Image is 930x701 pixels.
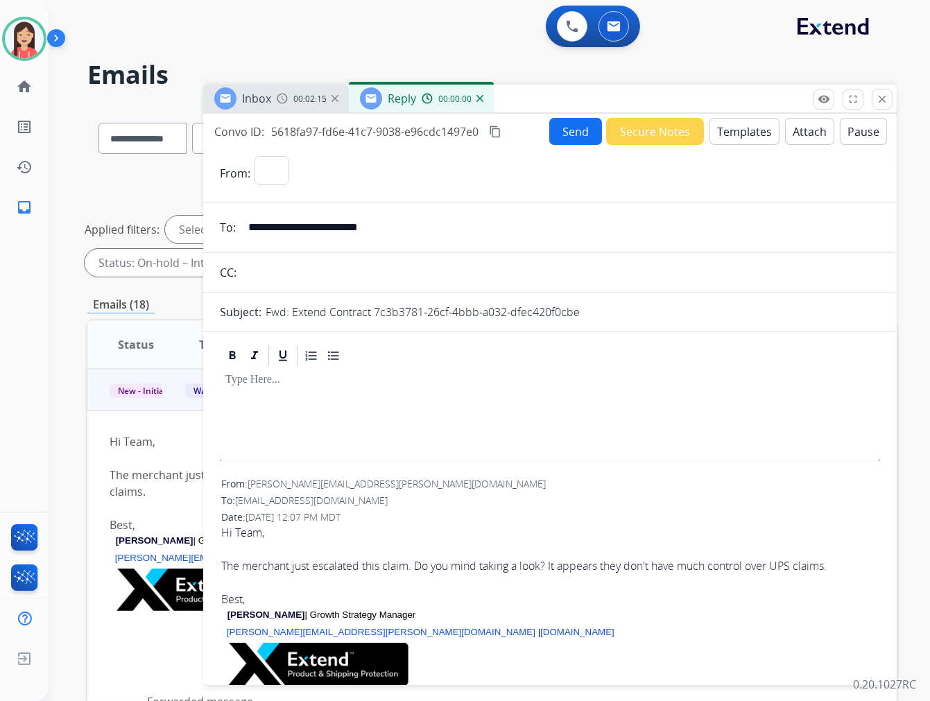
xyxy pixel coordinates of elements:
[220,219,236,236] p: To:
[16,119,33,135] mat-icon: list_alt
[221,591,879,607] div: Best,
[116,535,193,546] span: [PERSON_NAME]
[323,345,344,366] div: Bullet List
[214,123,264,140] p: Convo ID:
[118,336,154,353] span: Status
[489,126,501,138] mat-icon: content_copy
[293,94,327,105] span: 00:02:15
[85,221,160,238] p: Applied filters:
[220,264,236,281] p: CC:
[246,510,341,523] span: [DATE] 12:07 PM MDT
[185,383,257,398] span: Warranty Ops
[235,494,388,507] span: [EMAIL_ADDRESS][DOMAIN_NAME]
[16,159,33,175] mat-icon: history
[853,676,916,693] p: 0.20.1027RC
[85,249,265,277] div: Status: On-hold – Internal
[220,304,261,320] p: Subject:
[5,19,44,58] img: avatar
[244,345,265,366] div: Italic
[228,643,408,685] img: Aokm8rR47bWP-ZE350MyO9SBRagF5iA69h3TaFpmO20MhnXFlY3k75KLjCH9UCbxx6poBlkpHGzGpc14AEpuAYW1WTrF7A5hV...
[847,93,859,105] mat-icon: fullscreen
[227,609,305,620] span: [PERSON_NAME]
[221,524,879,541] div: Hi Team,
[248,477,546,490] span: [PERSON_NAME][EMAIL_ADDRESS][PERSON_NAME][DOMAIN_NAME]
[876,93,888,105] mat-icon: close
[16,199,33,216] mat-icon: inbox
[538,627,540,637] span: |
[549,118,602,145] button: Send
[271,124,479,139] span: 5618fa97-fd6e-41c7-9038-e96cdc1497e0
[540,627,614,637] a: [DOMAIN_NAME]
[818,93,830,105] mat-icon: remove_red_eye
[266,304,580,320] p: Fwd: Extend Contract 7c3b3781-26cf-4bbb-a032-dfec420f0cbe
[87,296,155,313] p: Emails (18)
[110,383,174,398] span: New - Initial
[221,494,879,508] div: To:
[438,94,472,105] span: 00:00:00
[221,557,879,574] div: The merchant just escalated this claim. Do you mind taking a look? It appears they don't have muc...
[709,118,780,145] button: Templates
[301,345,322,366] div: Ordered List
[242,91,271,106] span: Inbox
[220,165,250,182] p: From:
[273,345,293,366] div: Underline
[115,553,424,563] a: [PERSON_NAME][EMAIL_ADDRESS][PERSON_NAME][DOMAIN_NAME]
[840,118,887,145] button: Pause
[110,433,723,450] div: Hi Team,
[227,627,535,637] a: [PERSON_NAME][EMAIL_ADDRESS][PERSON_NAME][DOMAIN_NAME]
[199,336,225,353] span: Type
[305,609,416,620] span: | Growth Strategy Manager
[165,216,287,243] div: Selected agents: 1
[110,517,723,533] div: Best,
[388,91,416,106] span: Reply
[221,510,879,524] div: Date:
[117,569,297,611] img: Aokm8rR47bWP-ZE350MyO9SBRagF5iA69h3TaFpmO20MhnXFlY3k75KLjCH9UCbxx6poBlkpHGzGpc14AEpuAYW1WTrF7A5hV...
[87,61,897,89] h2: Emails
[606,118,704,145] button: Secure Notes
[16,78,33,95] mat-icon: home
[193,535,304,546] span: | Growth Strategy Manager
[785,118,834,145] button: Attach
[110,467,723,500] div: The merchant just escalated this claim. Do you mind taking a look? It appears they don't have muc...
[222,345,243,366] div: Bold
[221,477,879,491] div: From:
